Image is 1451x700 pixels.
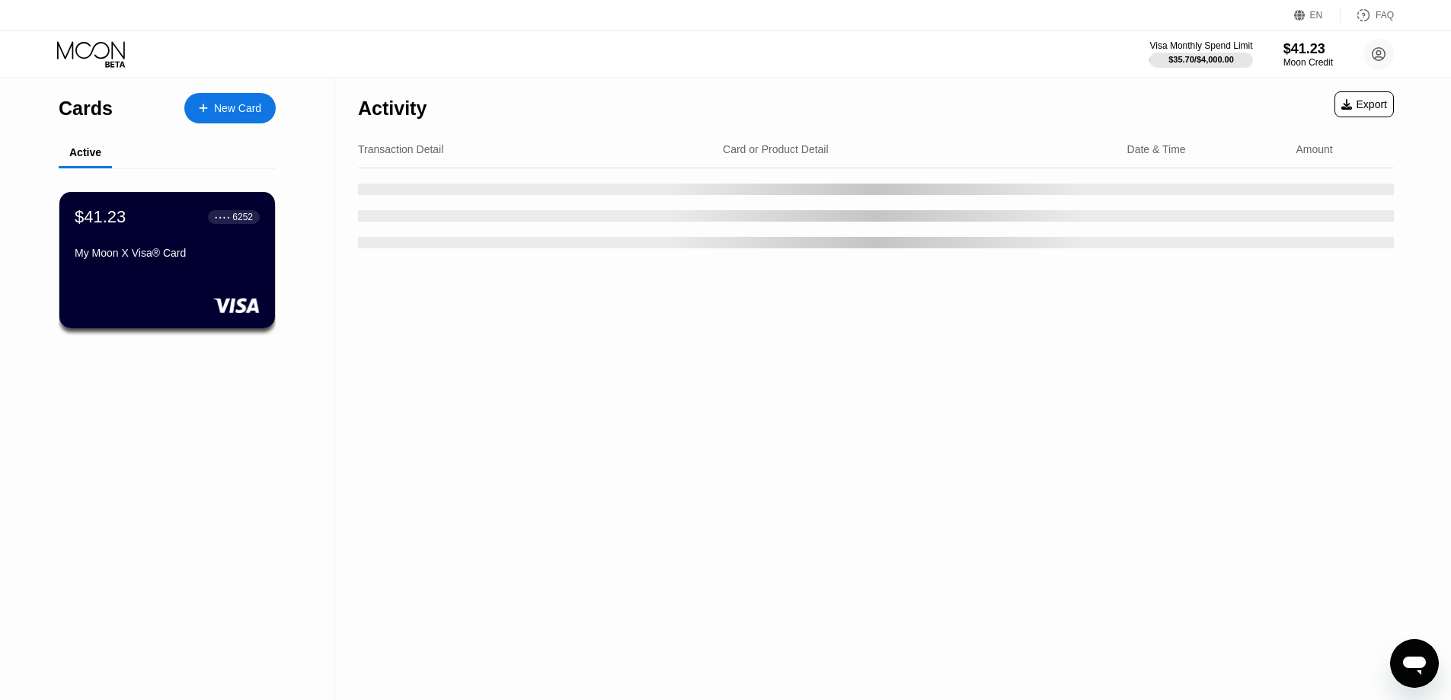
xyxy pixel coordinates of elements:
[69,146,101,158] div: Active
[1296,143,1332,155] div: Amount
[1283,57,1333,68] div: Moon Credit
[1168,55,1234,64] div: $35.70 / $4,000.00
[1149,40,1252,68] div: Visa Monthly Spend Limit$35.70/$4,000.00
[1334,91,1394,117] div: Export
[1310,10,1323,21] div: EN
[1341,98,1387,110] div: Export
[214,102,261,115] div: New Card
[1341,8,1394,23] div: FAQ
[59,192,275,328] div: $41.23● ● ● ●6252My Moon X Visa® Card
[75,247,260,259] div: My Moon X Visa® Card
[723,143,829,155] div: Card or Product Detail
[232,212,253,222] div: 6252
[1390,639,1439,688] iframe: Schaltfläche zum Öffnen des Messaging-Fensters
[358,97,427,120] div: Activity
[1283,41,1333,68] div: $41.23Moon Credit
[1283,41,1333,57] div: $41.23
[59,97,113,120] div: Cards
[75,207,126,227] div: $41.23
[215,215,230,219] div: ● ● ● ●
[1294,8,1341,23] div: EN
[1376,10,1394,21] div: FAQ
[184,93,276,123] div: New Card
[358,143,443,155] div: Transaction Detail
[1127,143,1186,155] div: Date & Time
[1149,40,1252,51] div: Visa Monthly Spend Limit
